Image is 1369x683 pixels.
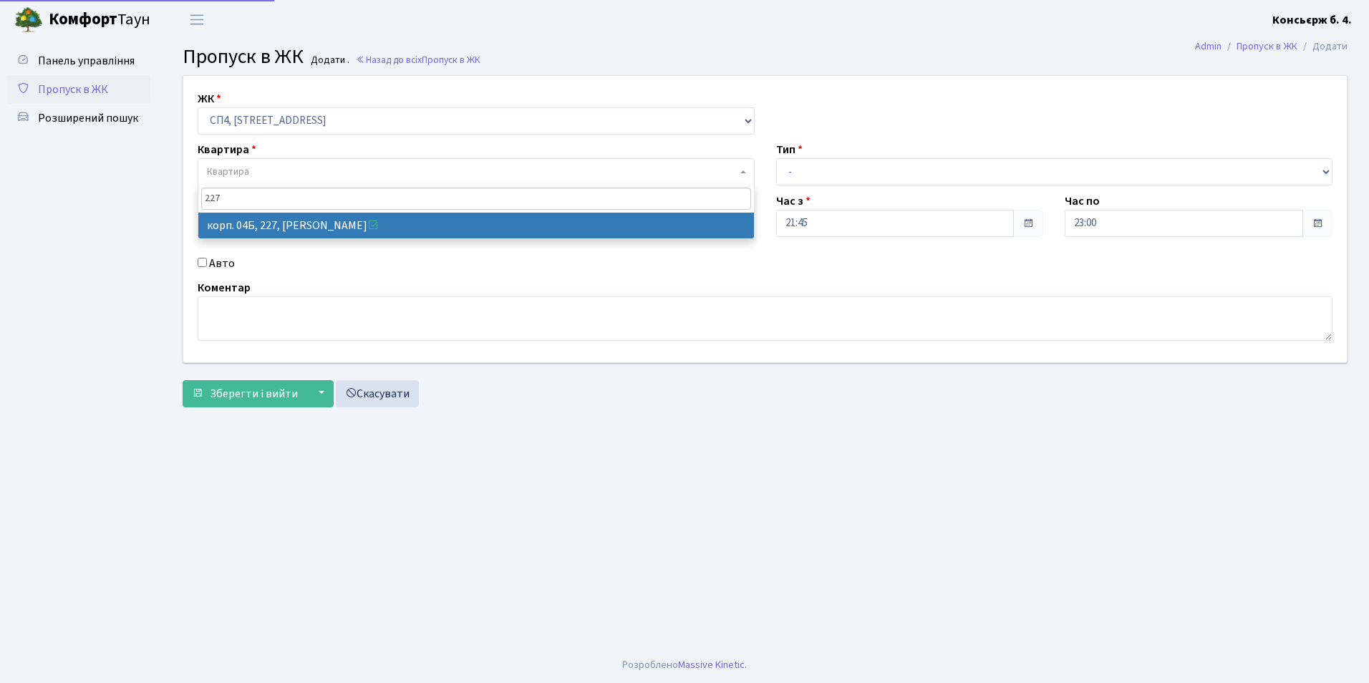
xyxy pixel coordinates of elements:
a: Консьєрж б. 4. [1272,11,1352,29]
a: Пропуск в ЖК [1237,39,1297,54]
span: Зберегти і вийти [210,386,298,402]
label: Час по [1065,193,1100,210]
label: Коментар [198,279,251,296]
small: Додати . [308,54,349,67]
label: Квартира [198,141,256,158]
b: Комфорт [49,8,117,31]
li: корп. 04Б, 227, [PERSON_NAME] [198,213,754,238]
span: Квартира [207,165,249,179]
span: Пропуск в ЖК [183,42,304,71]
a: Скасувати [336,380,419,407]
span: Таун [49,8,150,32]
a: Massive Kinetic [678,657,745,672]
b: Консьєрж б. 4. [1272,12,1352,28]
li: Додати [1297,39,1348,54]
label: Час з [776,193,811,210]
img: logo.png [14,6,43,34]
button: Переключити навігацію [179,8,215,32]
span: Пропуск в ЖК [38,82,108,97]
label: Авто [209,255,235,272]
button: Зберегти і вийти [183,380,307,407]
nav: breadcrumb [1174,32,1369,62]
label: ЖК [198,90,221,107]
label: Тип [776,141,803,158]
span: Розширений пошук [38,110,138,126]
a: Admin [1195,39,1222,54]
span: Панель управління [38,53,135,69]
a: Розширений пошук [7,104,150,132]
span: Пропуск в ЖК [422,53,480,67]
a: Назад до всіхПропуск в ЖК [356,53,480,67]
a: Пропуск в ЖК [7,75,150,104]
div: Розроблено . [622,657,747,673]
a: Панель управління [7,47,150,75]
